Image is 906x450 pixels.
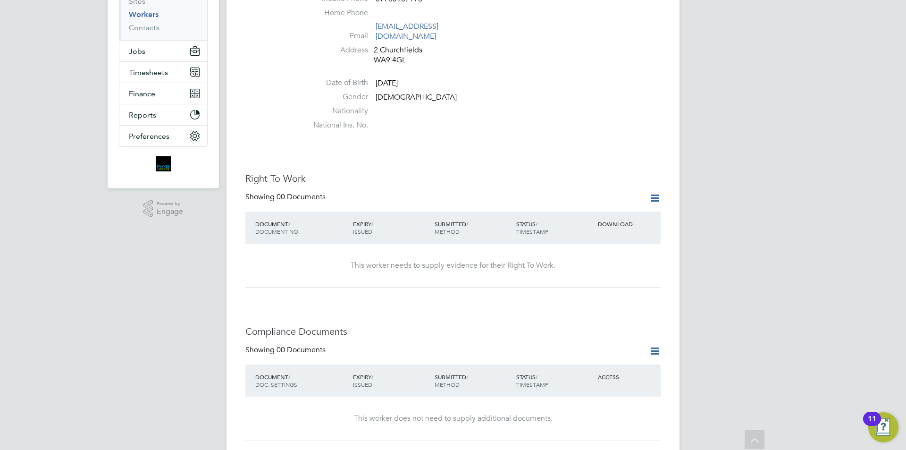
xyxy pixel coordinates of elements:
span: / [371,373,373,381]
div: STATUS [514,215,596,240]
a: Contacts [129,23,159,32]
span: ISSUED [353,228,372,235]
div: This worker needs to supply evidence for their Right To Work. [255,261,651,271]
button: Timesheets [119,62,207,83]
span: / [288,373,290,381]
span: / [466,220,468,228]
span: Jobs [129,47,145,56]
span: 00 Documents [277,345,326,355]
label: National Ins. No. [302,120,368,130]
span: TIMESTAMP [516,228,548,235]
label: Gender [302,92,368,102]
button: Reports [119,104,207,125]
span: [DATE] [376,79,398,88]
span: / [466,373,468,381]
span: DOC. SETTINGS [255,381,297,388]
button: Open Resource Center, 11 new notifications [868,412,898,442]
button: Preferences [119,126,207,146]
span: [DEMOGRAPHIC_DATA] [376,93,457,102]
span: / [536,373,537,381]
div: EXPIRY [351,368,432,393]
div: Showing [245,345,327,355]
div: ACCESS [596,368,661,385]
div: STATUS [514,368,596,393]
span: / [536,220,537,228]
a: [EMAIL_ADDRESS][DOMAIN_NAME] [376,22,438,41]
button: Finance [119,83,207,104]
div: 2 Churchfields WA9 4GL [374,45,463,65]
div: DOCUMENT [253,368,351,393]
h3: Right To Work [245,172,661,185]
span: DOCUMENT NO. [255,228,300,235]
div: Showing [245,192,327,202]
span: METHOD [435,228,460,235]
label: Email [302,31,368,41]
div: DOCUMENT [253,215,351,240]
label: Date of Birth [302,78,368,88]
span: Reports [129,110,156,119]
span: TIMESTAMP [516,381,548,388]
span: METHOD [435,381,460,388]
label: Home Phone [302,8,368,18]
span: Powered by [157,200,183,208]
span: Engage [157,208,183,216]
span: Finance [129,89,155,98]
a: Workers [129,10,159,19]
label: Address [302,45,368,55]
div: 11 [868,419,876,431]
div: This worker does not need to supply additional documents. [255,414,651,424]
span: Preferences [129,132,169,141]
span: / [371,220,373,228]
span: / [288,220,290,228]
div: SUBMITTED [432,215,514,240]
img: bromak-logo-retina.png [156,156,171,171]
a: Go to home page [119,156,208,171]
span: ISSUED [353,381,372,388]
button: Jobs [119,41,207,61]
span: Timesheets [129,68,168,77]
div: DOWNLOAD [596,215,661,232]
span: 00 Documents [277,192,326,202]
div: SUBMITTED [432,368,514,393]
a: Powered byEngage [143,200,184,218]
h3: Compliance Documents [245,325,661,338]
div: EXPIRY [351,215,432,240]
label: Nationality [302,106,368,116]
